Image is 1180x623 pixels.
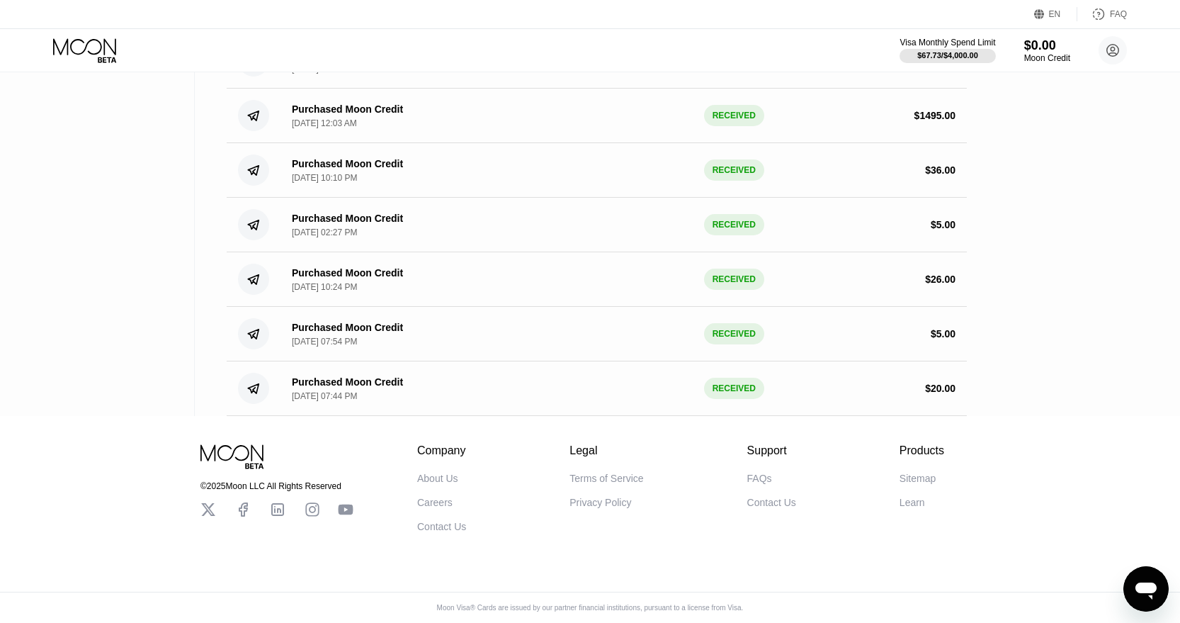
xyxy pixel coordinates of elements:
div: RECEIVED [704,323,764,344]
div: Purchased Moon Credit [292,267,403,279]
div: Purchased Moon Credit [292,158,403,169]
div: $67.73 / $4,000.00 [917,51,978,60]
div: Terms of Service [569,473,643,484]
div: Contact Us [417,521,466,532]
div: Legal [569,444,643,457]
div: Visa Monthly Spend Limit [900,38,995,47]
iframe: Кнопка, открывающая окно обмена сообщениями; идет разговор [1123,566,1169,612]
div: Careers [417,497,453,508]
div: Visa Monthly Spend Limit$67.73/$4,000.00 [900,38,995,63]
div: RECEIVED [704,269,764,290]
div: Learn [900,497,925,508]
div: Products [900,444,944,457]
div: [DATE] 12:03 AM [292,118,357,128]
div: Support [747,444,796,457]
div: $ 26.00 [925,274,955,285]
div: Moon Credit [1024,53,1070,63]
div: $0.00Moon Credit [1024,38,1070,63]
div: About Us [417,473,458,484]
div: Sitemap [900,473,936,484]
div: © 2025 Moon LLC All Rights Reserved [200,481,353,491]
div: Purchased Moon Credit [292,103,403,115]
div: RECEIVED [704,378,764,399]
div: FAQ [1077,7,1127,21]
div: Company [417,444,466,457]
div: Purchased Moon Credit [292,213,403,224]
div: [DATE] 10:24 PM [292,282,357,292]
div: FAQs [747,473,772,484]
div: [DATE] 02:27 PM [292,228,357,237]
div: FAQ [1110,9,1127,19]
div: Privacy Policy [569,497,631,508]
div: Contact Us [747,497,796,508]
div: [DATE] 10:10 PM [292,173,357,183]
div: [DATE] 07:44 PM [292,391,357,401]
div: [DATE] 07:54 PM [292,337,357,347]
div: RECEIVED [704,159,764,181]
div: Moon Visa® Cards are issued by our partner financial institutions, pursuant to a license from Visa. [426,604,755,612]
div: Purchased Moon Credit [292,322,403,333]
div: $ 5.00 [931,219,955,230]
div: RECEIVED [704,105,764,126]
div: RECEIVED [704,214,764,235]
div: $0.00 [1024,38,1070,53]
div: $ 5.00 [931,328,955,339]
div: Purchased Moon Credit [292,376,403,388]
div: EN [1049,9,1061,19]
div: $ 1495.00 [914,110,955,121]
div: $ 36.00 [925,164,955,176]
div: $ 20.00 [925,383,955,394]
div: EN [1034,7,1077,21]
